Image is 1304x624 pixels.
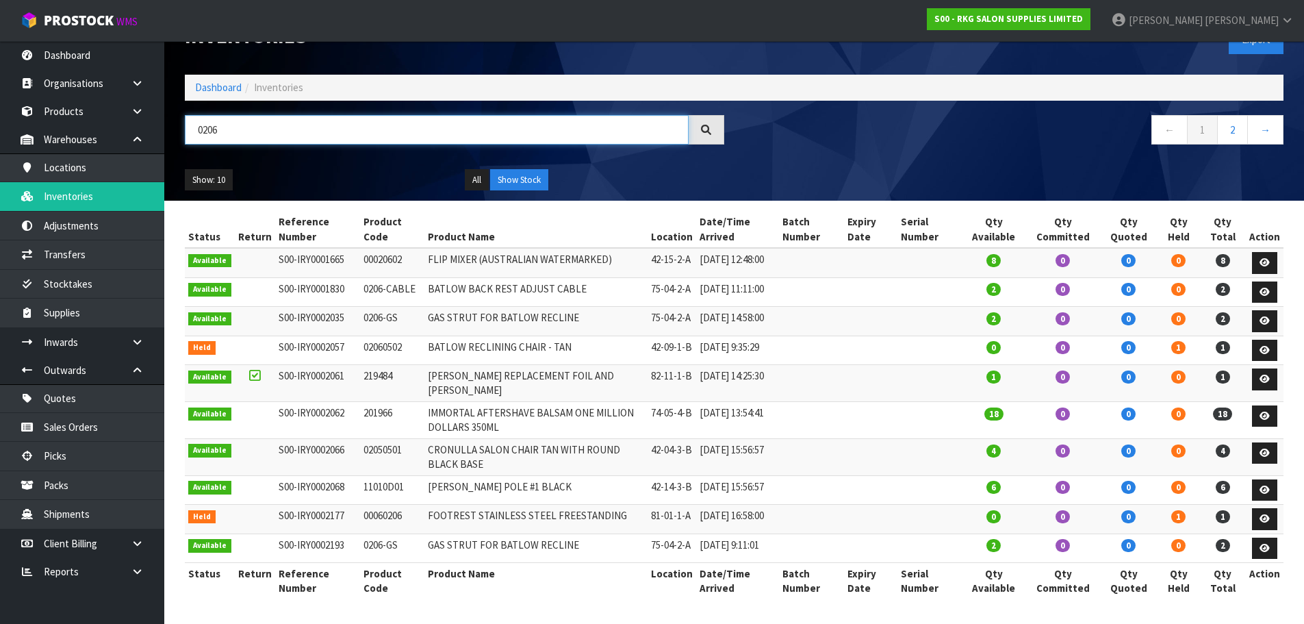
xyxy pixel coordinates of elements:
td: [DATE] 15:56:57 [696,475,779,505]
td: 81-01-1-A [648,505,696,534]
td: BATLOW RECLINING CHAIR - TAN [424,336,648,365]
td: [DATE] 12:48:00 [696,248,779,277]
button: All [465,169,489,191]
td: [DATE] 16:58:00 [696,505,779,534]
th: Product Code [360,563,424,599]
td: 0206-CABLE [360,277,424,307]
th: Batch Number [779,211,844,248]
td: 0206-GS [360,307,424,336]
th: Return [235,211,275,248]
span: 0 [1121,341,1136,354]
th: Product Name [424,211,648,248]
th: Expiry Date [844,563,897,599]
th: Location [648,563,696,599]
span: 1 [1216,341,1230,354]
span: [PERSON_NAME] [1129,14,1203,27]
span: Available [188,254,231,268]
span: Available [188,371,231,384]
span: 2 [1216,283,1230,296]
th: Reference Number [275,563,360,599]
span: 0 [1056,254,1070,267]
td: [DATE] 9:11:01 [696,534,779,563]
a: ← [1151,115,1188,145]
span: 0 [1056,539,1070,552]
span: ProStock [44,12,114,29]
td: [DATE] 11:11:00 [696,277,779,307]
th: Qty Committed [1026,563,1100,599]
span: 0 [1171,539,1186,552]
a: → [1247,115,1283,145]
span: 0 [1121,408,1136,421]
span: 18 [984,408,1003,421]
span: 0 [1171,283,1186,296]
td: IMMORTAL AFTERSHAVE BALSAM ONE MILLION DOLLARS 350ML [424,401,648,438]
th: Product Name [424,563,648,599]
td: S00-IRY0002193 [275,534,360,563]
th: Reference Number [275,211,360,248]
th: Status [185,563,235,599]
td: [PERSON_NAME] REPLACEMENT FOIL AND [PERSON_NAME] [424,365,648,402]
a: 2 [1217,115,1248,145]
span: 0 [986,510,1001,523]
span: Available [188,539,231,553]
td: FLIP MIXER (AUSTRALIAN WATERMARKED) [424,248,648,277]
span: 2 [986,283,1001,296]
td: S00-IRY0002061 [275,365,360,402]
span: Held [188,510,216,524]
th: Qty Total [1200,211,1246,248]
span: 8 [986,254,1001,267]
span: 0 [1171,445,1186,458]
span: 1 [986,371,1001,384]
span: 1 [1171,510,1186,523]
td: 42-09-1-B [648,336,696,365]
td: [PERSON_NAME] POLE #1 BLACK [424,475,648,505]
th: Qty Quoted [1100,563,1158,599]
th: Expiry Date [844,211,897,248]
span: 0 [1121,371,1136,384]
nav: Page navigation [745,115,1284,149]
th: Location [648,211,696,248]
span: Available [188,444,231,458]
th: Qty Quoted [1100,211,1158,248]
th: Serial Number [897,211,962,248]
th: Qty Committed [1026,211,1100,248]
td: S00-IRY0002068 [275,475,360,505]
span: 0 [1121,283,1136,296]
th: Serial Number [897,563,962,599]
th: Status [185,211,235,248]
span: 0 [986,341,1001,354]
span: 0 [1121,445,1136,458]
td: 75-04-2-A [648,277,696,307]
td: [DATE] 14:25:30 [696,365,779,402]
span: 2 [986,312,1001,325]
th: Date/Time Arrived [696,211,779,248]
small: WMS [116,15,138,28]
td: [DATE] 13:54:41 [696,401,779,438]
td: 0206-GS [360,534,424,563]
span: 1 [1216,510,1230,523]
th: Return [235,563,275,599]
span: 0 [1056,408,1070,421]
span: 18 [1213,408,1232,421]
button: Show: 10 [185,169,233,191]
td: 42-15-2-A [648,248,696,277]
td: S00-IRY0001830 [275,277,360,307]
td: S00-IRY0002035 [275,307,360,336]
span: Held [188,341,216,355]
span: 0 [1121,510,1136,523]
td: 42-14-3-B [648,475,696,505]
a: Dashboard [195,81,242,94]
span: 0 [1121,481,1136,494]
td: 11010D01 [360,475,424,505]
span: Available [188,283,231,297]
th: Action [1246,211,1283,248]
span: 0 [1171,371,1186,384]
td: 82-11-1-B [648,365,696,402]
td: FOOTREST STAINLESS STEEL FREESTANDING [424,505,648,534]
td: [DATE] 15:56:57 [696,438,779,475]
td: 201966 [360,401,424,438]
span: Available [188,312,231,326]
span: 0 [1171,312,1186,325]
span: 6 [986,481,1001,494]
td: 75-04-2-A [648,534,696,563]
